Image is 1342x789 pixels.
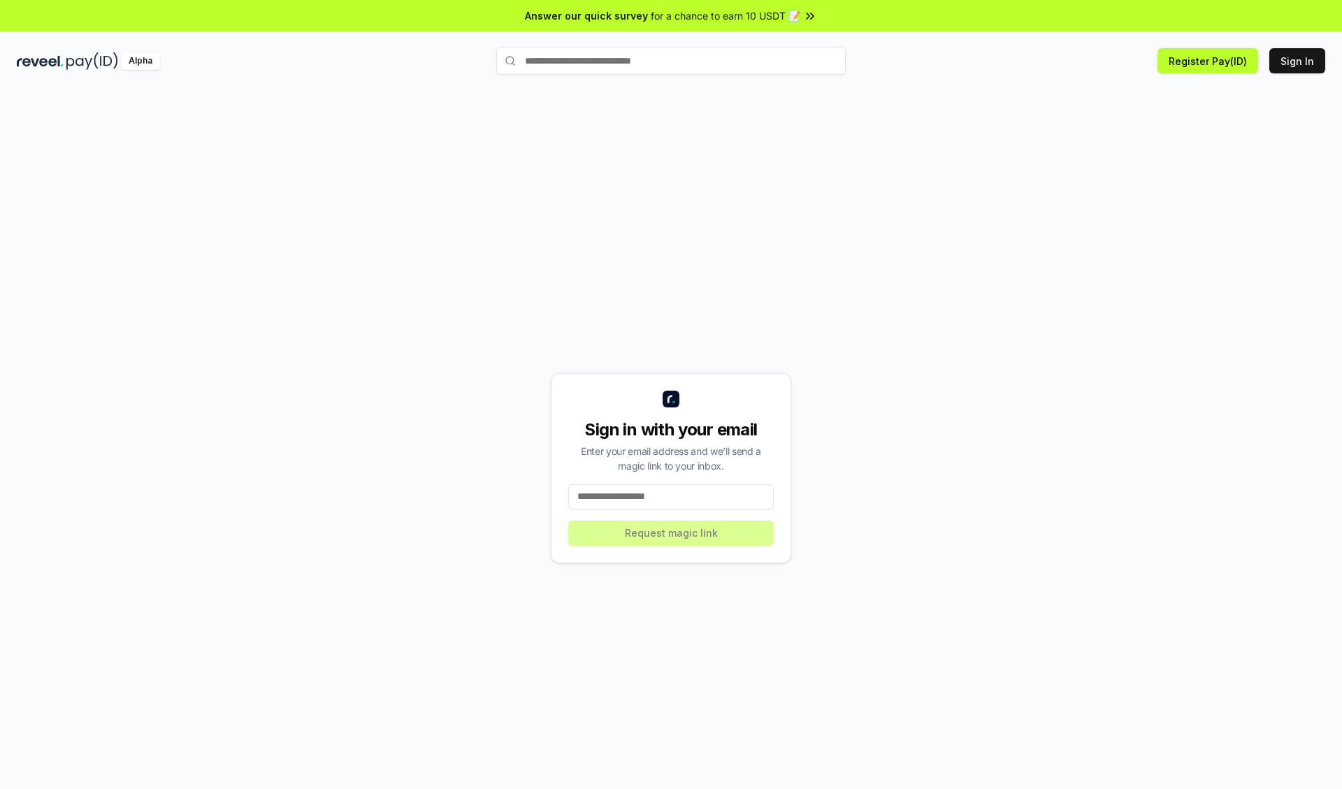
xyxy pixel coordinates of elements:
div: Enter your email address and we’ll send a magic link to your inbox. [568,444,774,473]
span: for a chance to earn 10 USDT 📝 [651,8,800,23]
button: Sign In [1269,48,1325,73]
span: Answer our quick survey [525,8,648,23]
div: Sign in with your email [568,419,774,441]
button: Register Pay(ID) [1157,48,1258,73]
div: Alpha [121,52,160,70]
img: reveel_dark [17,52,64,70]
img: logo_small [663,391,679,407]
img: pay_id [66,52,118,70]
